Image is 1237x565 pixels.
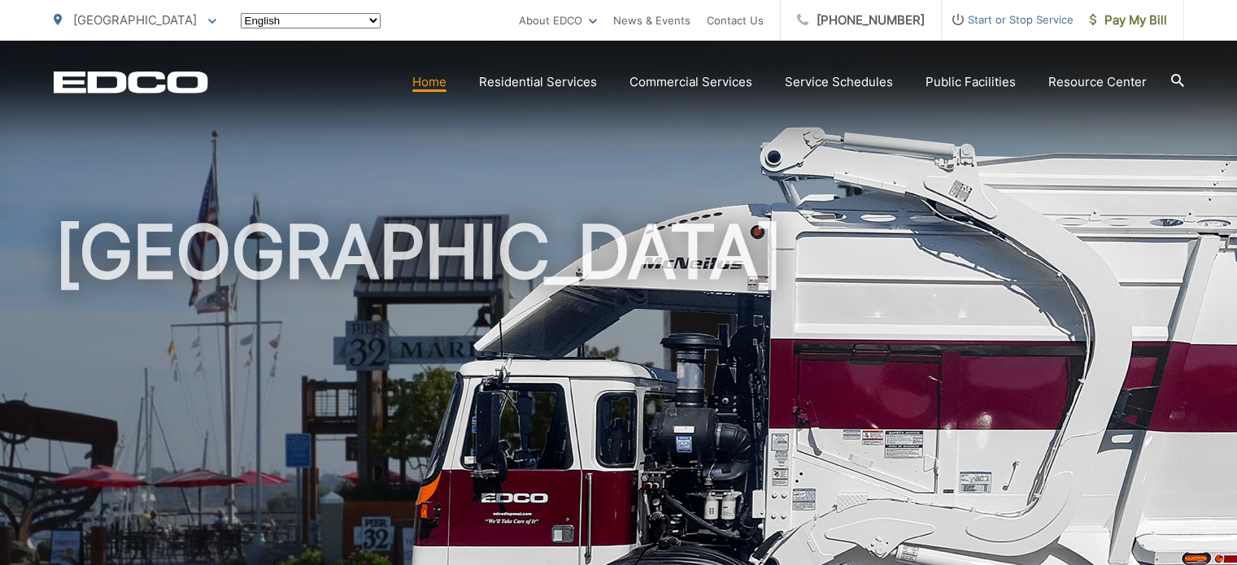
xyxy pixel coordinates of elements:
[629,72,752,92] a: Commercial Services
[73,12,197,28] span: [GEOGRAPHIC_DATA]
[519,11,597,30] a: About EDCO
[1048,72,1147,92] a: Resource Center
[412,72,446,92] a: Home
[479,72,597,92] a: Residential Services
[1090,11,1167,30] span: Pay My Bill
[613,11,690,30] a: News & Events
[785,72,893,92] a: Service Schedules
[54,71,208,93] a: EDCD logo. Return to the homepage.
[707,11,764,30] a: Contact Us
[241,13,381,28] select: Select a language
[926,72,1016,92] a: Public Facilities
